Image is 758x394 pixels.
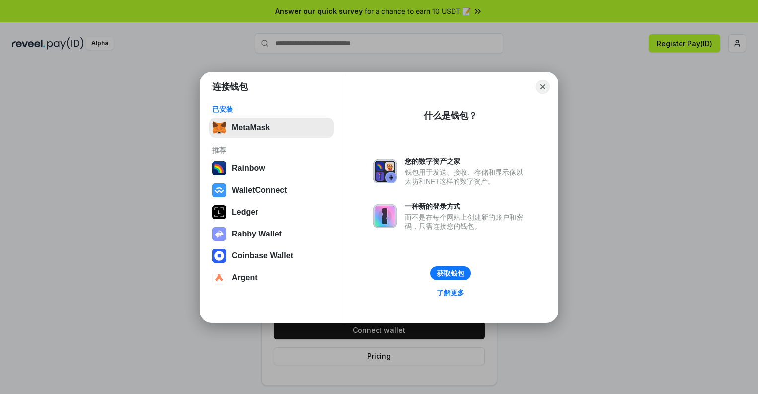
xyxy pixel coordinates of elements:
button: Rabby Wallet [209,224,334,244]
img: svg+xml,%3Csvg%20fill%3D%22none%22%20height%3D%2233%22%20viewBox%3D%220%200%2035%2033%22%20width%... [212,121,226,135]
button: 获取钱包 [430,266,471,280]
img: svg+xml,%3Csvg%20width%3D%2228%22%20height%3D%2228%22%20viewBox%3D%220%200%2028%2028%22%20fill%3D... [212,271,226,285]
div: WalletConnect [232,186,287,195]
img: svg+xml,%3Csvg%20xmlns%3D%22http%3A%2F%2Fwww.w3.org%2F2000%2Fsvg%22%20width%3D%2228%22%20height%3... [212,205,226,219]
button: Rainbow [209,158,334,178]
div: Argent [232,273,258,282]
img: svg+xml,%3Csvg%20xmlns%3D%22http%3A%2F%2Fwww.w3.org%2F2000%2Fsvg%22%20fill%3D%22none%22%20viewBox... [373,159,397,183]
div: 了解更多 [437,288,464,297]
div: Ledger [232,208,258,217]
div: Coinbase Wallet [232,251,293,260]
img: svg+xml,%3Csvg%20width%3D%2228%22%20height%3D%2228%22%20viewBox%3D%220%200%2028%2028%22%20fill%3D... [212,183,226,197]
div: Rabby Wallet [232,230,282,238]
div: 获取钱包 [437,269,464,278]
h1: 连接钱包 [212,81,248,93]
button: WalletConnect [209,180,334,200]
div: Rainbow [232,164,265,173]
img: svg+xml,%3Csvg%20width%3D%2228%22%20height%3D%2228%22%20viewBox%3D%220%200%2028%2028%22%20fill%3D... [212,249,226,263]
div: 钱包用于发送、接收、存储和显示像以太坊和NFT这样的数字资产。 [405,168,528,186]
a: 了解更多 [431,286,470,299]
div: 已安装 [212,105,331,114]
button: MetaMask [209,118,334,138]
img: svg+xml,%3Csvg%20xmlns%3D%22http%3A%2F%2Fwww.w3.org%2F2000%2Fsvg%22%20fill%3D%22none%22%20viewBox... [212,227,226,241]
div: 什么是钱包？ [424,110,477,122]
button: Argent [209,268,334,288]
button: Close [536,80,550,94]
img: svg+xml,%3Csvg%20xmlns%3D%22http%3A%2F%2Fwww.w3.org%2F2000%2Fsvg%22%20fill%3D%22none%22%20viewBox... [373,204,397,228]
div: MetaMask [232,123,270,132]
div: 推荐 [212,146,331,155]
div: 您的数字资产之家 [405,157,528,166]
div: 一种新的登录方式 [405,202,528,211]
button: Ledger [209,202,334,222]
div: 而不是在每个网站上创建新的账户和密码，只需连接您的钱包。 [405,213,528,231]
button: Coinbase Wallet [209,246,334,266]
img: svg+xml,%3Csvg%20width%3D%22120%22%20height%3D%22120%22%20viewBox%3D%220%200%20120%20120%22%20fil... [212,161,226,175]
